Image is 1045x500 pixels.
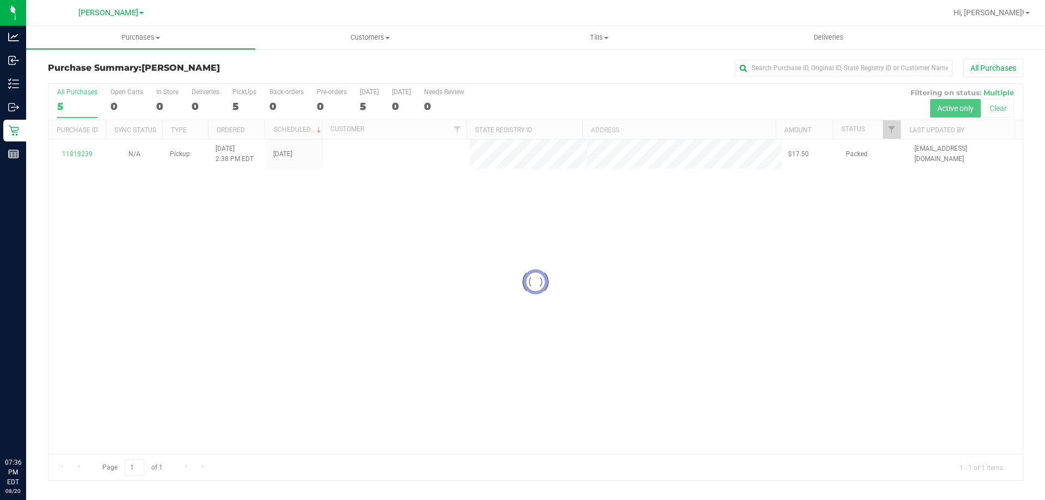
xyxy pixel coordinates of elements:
a: Purchases [26,26,255,49]
a: Tills [484,26,714,49]
input: Search Purchase ID, Original ID, State Registry ID or Customer Name... [735,60,952,76]
span: [PERSON_NAME] [142,63,220,73]
inline-svg: Outbound [8,102,19,113]
span: Deliveries [799,33,858,42]
button: All Purchases [963,59,1023,77]
span: [PERSON_NAME] [78,8,138,17]
inline-svg: Retail [8,125,19,136]
span: Customers [256,33,484,42]
span: Tills [485,33,713,42]
span: Hi, [PERSON_NAME]! [954,8,1024,17]
p: 08/20 [5,487,21,495]
inline-svg: Inbound [8,55,19,66]
h3: Purchase Summary: [48,63,373,73]
inline-svg: Reports [8,149,19,159]
inline-svg: Inventory [8,78,19,89]
p: 07:36 PM EDT [5,458,21,487]
iframe: Resource center [11,413,44,446]
a: Customers [255,26,484,49]
inline-svg: Analytics [8,32,19,42]
a: Deliveries [714,26,943,49]
span: Purchases [26,33,255,42]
